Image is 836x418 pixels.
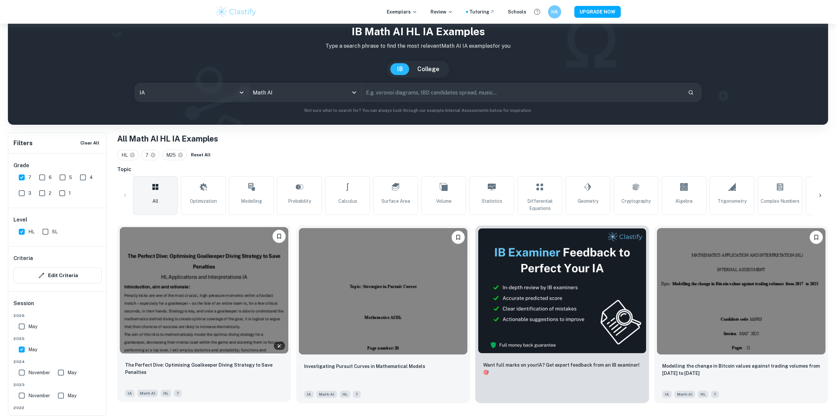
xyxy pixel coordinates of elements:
span: 2023 [13,382,102,388]
h6: Topic [117,166,828,173]
p: Modelling the change in Bitcoin values against trading volumes from 2017 to 2023 [662,362,820,377]
button: Bookmark [273,230,286,243]
span: 7 [174,390,182,397]
h6: Level [13,216,102,224]
img: Clastify logo [215,5,257,18]
span: HL [161,390,171,397]
button: Clear All [79,138,101,148]
span: November [28,369,50,376]
span: Trigonometry [718,197,746,205]
a: BookmarkThe Perfect Dive: Optimising Goalkeeper Diving Strategy to Save Penalties IAMath AIHL7 [117,225,291,403]
img: Thumbnail [478,228,646,353]
button: College [411,63,446,75]
span: Math AI [137,390,158,397]
span: Modelling [241,197,262,205]
div: HL [117,150,139,160]
span: May [28,323,37,330]
button: Bookmark [810,231,823,244]
button: UPGRADE NOW [574,6,621,18]
span: Algebra [675,197,692,205]
button: Help and Feedback [532,6,543,17]
span: Math AI [316,391,337,398]
h6: Criteria [13,254,33,262]
h1: All Math AI HL IA Examples [117,133,828,144]
span: Differential Equations [520,197,559,212]
span: M25 [166,151,179,159]
img: Math AI IA example thumbnail: The Perfect Dive: Optimising Goalkeeper [120,227,288,353]
h6: Filters [13,139,33,148]
span: IA [304,391,314,398]
a: Bookmark Modelling the change in Bitcoin values against trading volumes from 2017 to 2023IAMath A... [654,225,828,403]
div: IA [135,83,248,102]
span: 5 [69,174,72,181]
span: Probability [288,197,311,205]
span: Geometry [578,197,598,205]
h6: HA [551,8,559,15]
span: HL [698,391,708,398]
img: Math AI IA example thumbnail: Investigating Pursuit Curves in Mathemat [299,228,467,354]
span: Cryptography [621,197,651,205]
span: 2026 [13,313,102,319]
button: Edit Criteria [13,268,102,283]
span: 4 [90,174,93,181]
span: SL [52,228,58,235]
span: May [67,392,76,399]
span: May [28,346,37,353]
a: BookmarkInvestigating Pursuit Curves in Mathematical ModelsIAMath AIHL7 [296,225,470,403]
span: 3 [28,190,31,197]
h1: IB Math AI HL IA examples [13,24,823,39]
span: 2024 [13,359,102,365]
span: Surface Area [381,197,410,205]
span: Calculus [338,197,357,205]
a: ThumbnailWant full marks on yourIA? Get expert feedback from an IB examiner! [475,225,649,403]
button: IB [390,63,409,75]
span: 🎯 [483,370,489,375]
span: 2022 [13,405,102,411]
span: November [28,392,50,399]
span: Optimization [190,197,217,205]
p: Exemplars [387,8,417,15]
span: HL [340,391,350,398]
span: 1 [69,190,71,197]
span: 7 [353,391,361,398]
span: 7 [711,391,719,398]
span: Math AI [674,391,695,398]
button: Open [350,88,359,97]
span: 2025 [13,336,102,342]
span: HL [121,151,131,159]
a: Tutoring [469,8,495,15]
div: M25 [162,150,187,160]
button: HA [548,5,561,18]
span: IA [662,391,672,398]
h6: Session [13,300,102,313]
span: HL [28,228,35,235]
span: 7 [145,151,151,159]
p: Investigating Pursuit Curves in Mathematical Models [304,363,425,370]
p: Want full marks on your IA ? Get expert feedback from an IB examiner! [483,361,641,376]
span: IA [125,390,135,397]
button: Search [685,87,696,98]
span: Complex Numbers [761,197,799,205]
h6: Grade [13,162,102,170]
button: Bookmark [452,231,465,244]
div: 7 [141,150,159,160]
span: May [67,369,76,376]
p: Type a search phrase to find the most relevant Math AI IA examples for you [13,42,823,50]
span: All [152,197,158,205]
span: 7 [28,174,31,181]
span: 2 [49,190,51,197]
p: Not sure what to search for? You can always look through our example Internal Assessments below f... [13,107,823,114]
input: E.g. voronoi diagrams, IBD candidates spread, music... [361,83,683,102]
img: Math AI IA example thumbnail: Modelling the change in Bitcoin values [657,228,825,354]
span: Volume [436,197,452,205]
p: Review [431,8,453,15]
button: Reset All [189,150,212,160]
span: Statistics [482,197,502,205]
a: Schools [508,8,526,15]
span: 6 [49,174,52,181]
p: The Perfect Dive: Optimising Goalkeeper Diving Strategy to Save Penalties [125,361,283,376]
